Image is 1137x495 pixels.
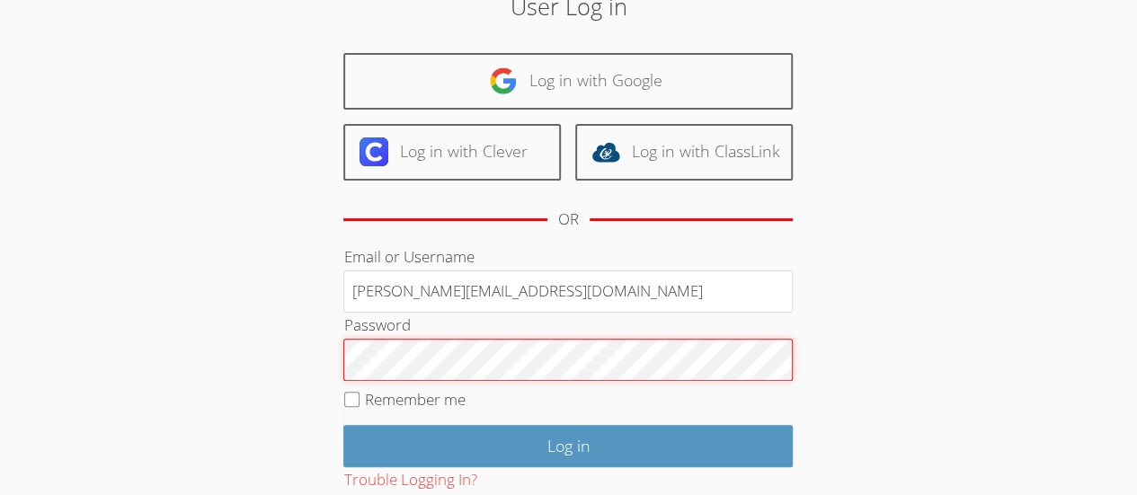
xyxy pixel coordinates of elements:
a: Log in with Clever [343,124,561,181]
div: OR [558,207,579,233]
img: clever-logo-6eab21bc6e7a338710f1a6ff85c0baf02591cd810cc4098c63d3a4b26e2feb20.svg [360,137,388,166]
a: Log in with Google [343,53,793,110]
a: Log in with ClassLink [575,124,793,181]
label: Remember me [365,389,466,410]
img: classlink-logo-d6bb404cc1216ec64c9a2012d9dc4662098be43eaf13dc465df04b49fa7ab582.svg [591,137,620,166]
button: Trouble Logging In? [343,467,476,493]
label: Password [343,314,410,335]
label: Email or Username [343,246,474,267]
img: google-logo-50288ca7cdecda66e5e0955fdab243c47b7ad437acaf1139b6f446037453330a.svg [489,66,518,95]
input: Log in [343,425,793,467]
